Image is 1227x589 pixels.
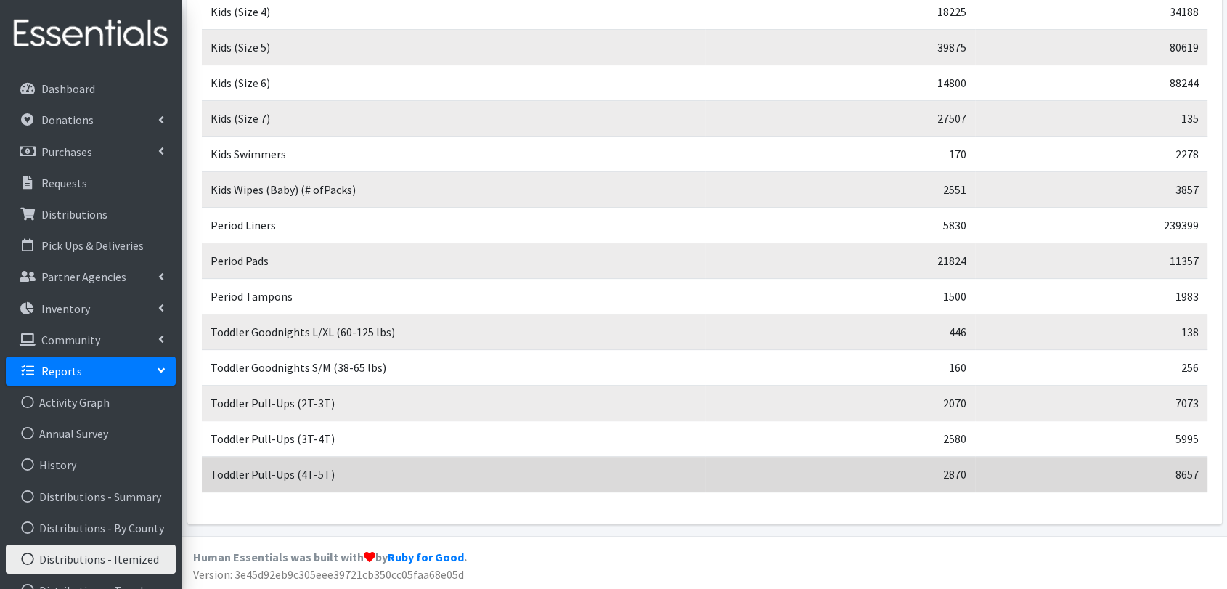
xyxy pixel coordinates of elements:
td: 138 [975,314,1207,350]
td: Toddler Pull-Ups (4T-5T) [202,457,706,492]
td: 2278 [975,137,1207,172]
td: 256 [975,350,1207,386]
p: Donations [41,113,94,127]
p: Community [41,333,100,347]
a: Reports [6,357,176,386]
td: 446 [705,314,975,350]
td: 135 [975,101,1207,137]
a: Community [6,325,176,354]
td: Period Tampons [202,279,706,314]
p: Distributions [41,207,107,222]
p: Inventory [41,301,90,316]
td: 2870 [705,457,975,492]
td: 170 [705,137,975,172]
a: Ruby for Good [388,550,464,564]
td: 5830 [705,208,975,243]
td: 160 [705,350,975,386]
td: 11357 [975,243,1207,279]
td: 39875 [705,30,975,65]
a: Distributions - Itemized [6,545,176,574]
td: 14800 [705,65,975,101]
p: Pick Ups & Deliveries [41,238,144,253]
td: 3857 [975,172,1207,208]
td: Period Liners [202,208,706,243]
a: Annual Survey [6,419,176,448]
td: Kids (Size 5) [202,30,706,65]
a: History [6,450,176,479]
td: 5995 [975,421,1207,457]
td: 2580 [705,421,975,457]
p: Reports [41,364,82,378]
a: Partner Agencies [6,262,176,291]
td: 21824 [705,243,975,279]
td: 2070 [705,386,975,421]
a: Donations [6,105,176,134]
a: Distributions - By County [6,513,176,543]
td: 88244 [975,65,1207,101]
td: Kids Swimmers [202,137,706,172]
p: Requests [41,176,87,190]
td: 1983 [975,279,1207,314]
a: Activity Graph [6,388,176,417]
a: Requests [6,168,176,198]
td: 8657 [975,457,1207,492]
img: HumanEssentials [6,9,176,58]
td: Toddler Goodnights L/XL (60-125 lbs) [202,314,706,350]
p: Partner Agencies [41,269,126,284]
strong: Human Essentials was built with by . [193,550,467,564]
td: Kids Wipes (Baby) (# ofPacks) [202,172,706,208]
td: 7073 [975,386,1207,421]
td: Kids (Size 7) [202,101,706,137]
a: Pick Ups & Deliveries [6,231,176,260]
td: 239399 [975,208,1207,243]
td: Toddler Pull-Ups (2T-3T) [202,386,706,421]
a: Distributions [6,200,176,229]
td: Toddler Goodnights S/M (38-65 lbs) [202,350,706,386]
span: Version: 3e45d92eb9c305eee39721cb350cc05faa68e05d [193,567,464,582]
p: Dashboard [41,81,95,96]
td: 80619 [975,30,1207,65]
p: Purchases [41,145,92,159]
td: Toddler Pull-Ups (3T-4T) [202,421,706,457]
td: 2551 [705,172,975,208]
td: 1500 [705,279,975,314]
a: Inventory [6,294,176,323]
td: Kids (Size 6) [202,65,706,101]
td: 27507 [705,101,975,137]
a: Distributions - Summary [6,482,176,511]
a: Purchases [6,137,176,166]
td: Period Pads [202,243,706,279]
a: Dashboard [6,74,176,103]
